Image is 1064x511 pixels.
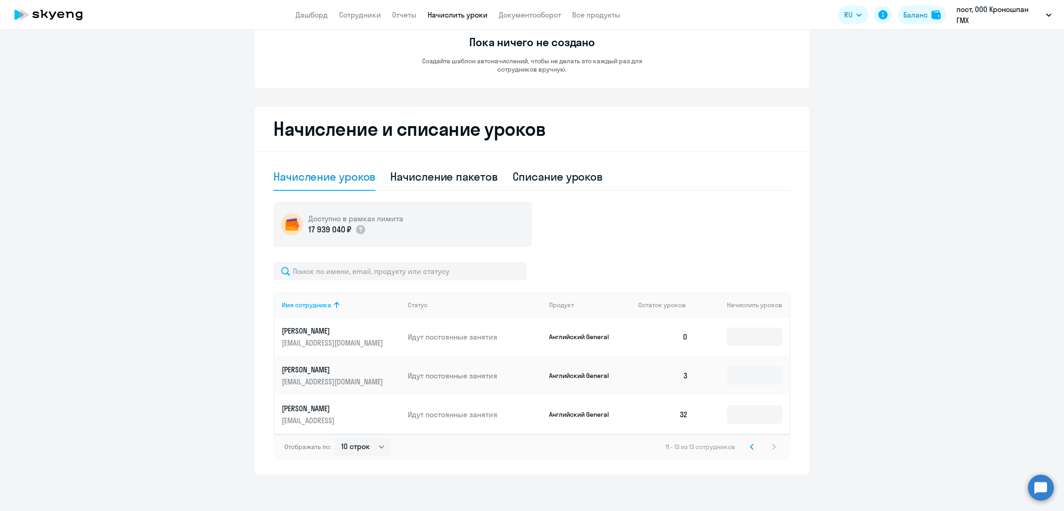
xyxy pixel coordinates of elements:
th: Начислить уроков [695,292,790,317]
a: Сотрудники [339,10,381,19]
h5: Доступно в рамках лимита [308,213,403,224]
p: [EMAIL_ADDRESS][DOMAIN_NAME] [282,338,385,348]
div: Продукт [549,301,574,309]
a: Документооборот [499,10,561,19]
img: wallet-circle.png [281,213,303,236]
td: 3 [631,356,695,395]
button: Балансbalance [898,6,946,24]
input: Поиск по имени, email, продукту или статусу [273,262,526,280]
span: 11 - 13 из 13 сотрудников [665,443,735,451]
td: 0 [631,317,695,356]
p: Идут постоянные занятия [408,371,542,381]
p: Английский General [549,410,618,419]
div: Продукт [549,301,631,309]
div: Списание уроков [513,169,603,184]
a: [PERSON_NAME][EMAIL_ADDRESS][DOMAIN_NAME] [282,365,400,387]
div: Имя сотрудника [282,301,400,309]
div: Статус [408,301,428,309]
p: [PERSON_NAME] [282,403,385,414]
a: [PERSON_NAME][EMAIL_ADDRESS] [282,403,400,426]
p: [PERSON_NAME] [282,365,385,375]
div: Баланс [903,9,928,20]
a: [PERSON_NAME][EMAIL_ADDRESS][DOMAIN_NAME] [282,326,400,348]
p: Создайте шаблон автоначислений, чтобы не делать это каждый раз для сотрудников вручную. [403,57,661,73]
p: Английский General [549,371,618,380]
h2: Начисление и списание уроков [273,118,791,140]
p: Английский General [549,333,618,341]
h3: Пока ничего не создано [469,35,595,49]
button: пост, ООО Кроношпан ГМХ [952,4,1056,26]
button: RU [838,6,868,24]
a: Дашборд [296,10,328,19]
div: Начисление уроков [273,169,375,184]
p: 17 939 040 ₽ [308,224,351,236]
p: [EMAIL_ADDRESS][DOMAIN_NAME] [282,377,385,387]
div: Остаток уроков [638,301,695,309]
p: Идут постоянные занятия [408,409,542,420]
td: 32 [631,395,695,434]
span: RU [844,9,852,20]
a: Отчеты [392,10,417,19]
span: Остаток уроков [638,301,686,309]
div: Имя сотрудника [282,301,331,309]
div: Начисление пакетов [390,169,497,184]
img: balance [931,10,941,19]
a: Начислить уроки [428,10,488,19]
p: [PERSON_NAME] [282,326,385,336]
p: пост, ООО Кроношпан ГМХ [956,4,1042,26]
span: Отображать по: [284,443,331,451]
p: [EMAIL_ADDRESS] [282,415,385,426]
a: Все продукты [572,10,620,19]
p: Идут постоянные занятия [408,332,542,342]
div: Статус [408,301,542,309]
